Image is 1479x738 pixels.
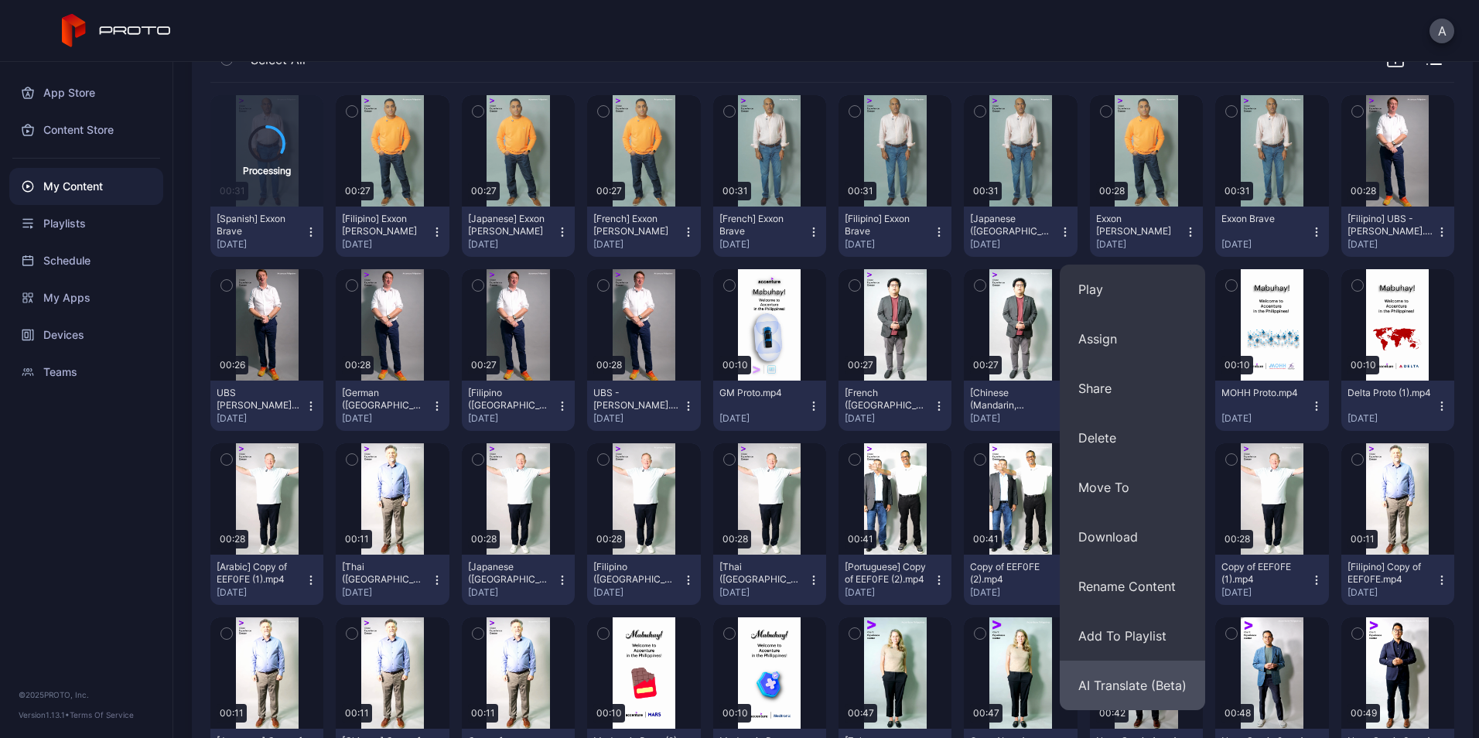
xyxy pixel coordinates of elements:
[719,561,804,586] div: [Thai (Thailand)] Copy of EEF0FE (1).mp4
[593,213,678,237] div: [French] Exxon Arnab
[342,586,430,599] div: [DATE]
[1221,213,1307,225] div: Exxon Brave
[845,213,930,237] div: [Filipino] Exxon Brave
[713,381,826,431] button: GM Proto.mp4[DATE]
[9,74,163,111] a: App Store
[342,213,427,237] div: [Filipino] Exxon Arnab
[336,555,449,605] button: [Thai ([GEOGRAPHIC_DATA])] Copy of EEF0FE.mp4[DATE]
[1060,512,1205,562] button: Download
[1347,412,1436,425] div: [DATE]
[970,213,1055,237] div: [Japanese (Japan)]Exxon Brave
[243,162,291,177] div: Processing
[964,381,1077,431] button: [Chinese (Mandarin, Simplified)] MOHH[DATE]
[1060,364,1205,413] button: Share
[587,207,700,257] button: [French] Exxon [PERSON_NAME][DATE]
[1221,238,1310,251] div: [DATE]
[342,387,427,412] div: [German (Germany)] UBS - Ryan.mp4
[1060,463,1205,512] button: Move To
[217,238,305,251] div: [DATE]
[9,316,163,354] a: Devices
[1347,387,1433,399] div: Delta Proto (1).mp4
[1347,238,1436,251] div: [DATE]
[1215,207,1328,257] button: Exxon Brave[DATE]
[845,387,930,412] div: [French (France)] MOHH
[468,213,553,237] div: [Japanese] Exxon Arnab
[336,381,449,431] button: [German ([GEOGRAPHIC_DATA])] UBS - [PERSON_NAME].mp4[DATE]
[468,561,553,586] div: [Japanese (Japan)] Copy of EEF0FE (1).mp4
[1060,413,1205,463] button: Delete
[1060,661,1205,710] button: AI Translate (Beta)
[342,238,430,251] div: [DATE]
[468,412,556,425] div: [DATE]
[845,561,930,586] div: [Portuguese] Copy of EEF0FE (2).mp4
[217,412,305,425] div: [DATE]
[210,381,323,431] button: UBS [PERSON_NAME] v2.mp4[DATE]
[210,207,323,257] button: [Spanish] Exxon Brave[DATE]
[719,412,808,425] div: [DATE]
[217,213,302,237] div: [Spanish] Exxon Brave
[970,238,1058,251] div: [DATE]
[1341,207,1454,257] button: [Filipino] UBS - [PERSON_NAME].mp4[DATE]
[839,555,951,605] button: [Portuguese] Copy of EEF0FE (2).mp4[DATE]
[970,561,1055,586] div: Copy of EEF0FE (2).mp4
[970,387,1055,412] div: [Chinese (Mandarin, Simplified)] MOHH
[462,207,575,257] button: [Japanese] Exxon [PERSON_NAME][DATE]
[1221,412,1310,425] div: [DATE]
[342,412,430,425] div: [DATE]
[1060,562,1205,611] button: Rename Content
[964,555,1077,605] button: Copy of EEF0FE (2).mp4[DATE]
[1429,19,1454,43] button: A
[593,586,681,599] div: [DATE]
[719,586,808,599] div: [DATE]
[1096,213,1181,237] div: Exxon Arnab
[9,168,163,205] a: My Content
[845,586,933,599] div: [DATE]
[1215,555,1328,605] button: Copy of EEF0FE (1).mp4[DATE]
[719,213,804,237] div: [French] Exxon Brave
[1347,586,1436,599] div: [DATE]
[336,207,449,257] button: [Filipino] Exxon [PERSON_NAME][DATE]
[1341,555,1454,605] button: [Filipino] Copy of EEF0FE.mp4[DATE]
[719,387,804,399] div: GM Proto.mp4
[19,688,154,701] div: © 2025 PROTO, Inc.
[1215,381,1328,431] button: MOHH Proto.mp4[DATE]
[593,561,678,586] div: [Filipino (Philippines)] Copy of EEF0FE (1).mp4
[9,279,163,316] a: My Apps
[1341,381,1454,431] button: Delta Proto (1).mp4[DATE]
[970,412,1058,425] div: [DATE]
[593,238,681,251] div: [DATE]
[1060,265,1205,314] button: Play
[9,354,163,391] a: Teams
[587,381,700,431] button: UBS - [PERSON_NAME].mp4[DATE]
[217,387,302,412] div: UBS Ryan v2.mp4
[468,238,556,251] div: [DATE]
[462,555,575,605] button: [Japanese ([GEOGRAPHIC_DATA])] Copy of EEF0FE (1).mp4[DATE]
[9,242,163,279] a: Schedule
[1096,238,1184,251] div: [DATE]
[1221,586,1310,599] div: [DATE]
[9,205,163,242] a: Playlists
[964,207,1077,257] button: [Japanese ([GEOGRAPHIC_DATA])]Exxon Brave[DATE]
[587,555,700,605] button: [Filipino ([GEOGRAPHIC_DATA])] Copy of EEF0FE (1).mp4[DATE]
[713,207,826,257] button: [French] Exxon Brave[DATE]
[1060,611,1205,661] button: Add To Playlist
[9,111,163,149] a: Content Store
[1221,561,1307,586] div: Copy of EEF0FE (1).mp4
[217,586,305,599] div: [DATE]
[468,387,553,412] div: [Filipino (Philippines)] UBS - Ryan.mp4
[970,586,1058,599] div: [DATE]
[462,381,575,431] button: [Filipino ([GEOGRAPHIC_DATA])] UBS - [PERSON_NAME].mp4[DATE]
[593,412,681,425] div: [DATE]
[1060,314,1205,364] button: Assign
[719,238,808,251] div: [DATE]
[593,387,678,412] div: UBS - Ryan.mp4
[342,561,427,586] div: [Thai (Thailand)] Copy of EEF0FE.mp4
[1090,207,1203,257] button: Exxon [PERSON_NAME][DATE]
[1221,387,1307,399] div: MOHH Proto.mp4
[839,207,951,257] button: [Filipino] Exxon Brave[DATE]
